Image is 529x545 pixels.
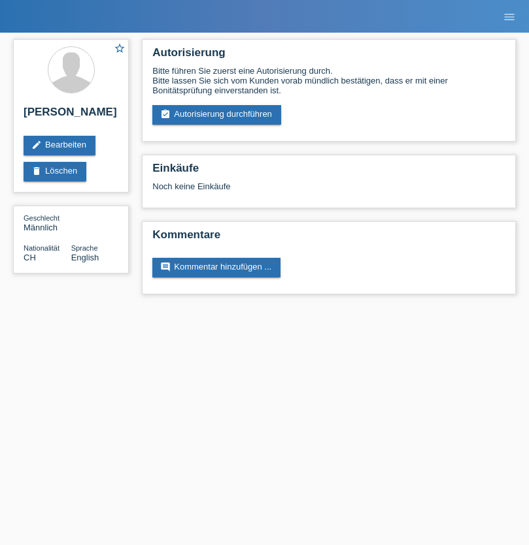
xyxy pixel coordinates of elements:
[24,136,95,155] a: editBearbeiten
[152,105,281,125] a: assignment_turned_inAutorisierung durchführen
[152,228,505,248] h2: Kommentare
[114,42,126,54] i: star_border
[114,42,126,56] a: star_border
[160,109,171,119] i: assignment_turned_in
[31,140,42,150] i: edit
[24,106,118,125] h2: [PERSON_NAME]
[24,162,86,181] a: deleteLöschen
[71,253,99,262] span: English
[24,244,60,252] span: Nationalität
[152,258,281,277] a: commentKommentar hinzufügen ...
[24,253,36,262] span: Schweiz
[24,214,60,222] span: Geschlecht
[24,213,71,232] div: Männlich
[503,10,516,23] i: menu
[160,262,171,272] i: comment
[496,12,522,20] a: menu
[71,244,98,252] span: Sprache
[152,46,505,66] h2: Autorisierung
[152,181,505,201] div: Noch keine Einkäufe
[152,162,505,181] h2: Einkäufe
[31,166,42,176] i: delete
[152,66,505,95] div: Bitte führen Sie zuerst eine Autorisierung durch. Bitte lassen Sie sich vom Kunden vorab mündlich...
